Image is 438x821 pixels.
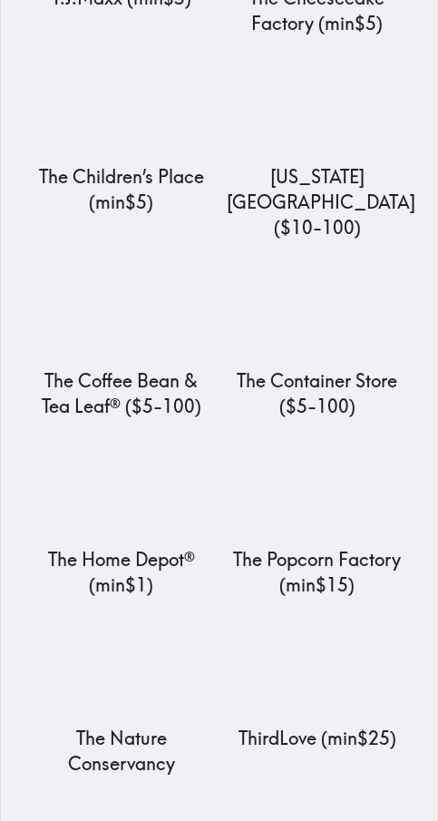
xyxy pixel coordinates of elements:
[227,612,408,751] a: ThirdLoveThirdLove (min$25)
[31,164,212,215] p: The Children’s Place ( min $5 )
[227,255,408,419] a: The Container StoreThe Container Store ($5-100)
[31,255,212,419] a: The Coffee Bean & Tea Leaf®The Coffee Bean & Tea Leaf® ($5-100)
[31,368,212,419] p: The Coffee Bean & Tea Leaf® ( $5 - 100 )
[227,726,408,751] p: ThirdLove ( min $25 )
[227,434,408,598] a: The Popcorn FactoryThe Popcorn Factory (min$15)
[227,547,408,598] p: The Popcorn Factory ( min $15 )
[31,51,212,215] a: The Children’s PlaceThe Children’s Place (min$5)
[227,368,408,419] p: The Container Store ( $5 - 100 )
[227,51,408,240] a: Texas Roadhouse[US_STATE][GEOGRAPHIC_DATA] ($10-100)
[31,612,212,777] a: The Nature ConservancyThe Nature Conservancy
[31,547,212,598] p: The Home Depot® ( min $1 )
[31,726,212,777] p: The Nature Conservancy
[31,434,212,598] a: The Home Depot®The Home Depot® (min$1)
[227,164,408,240] p: [US_STATE][GEOGRAPHIC_DATA] ( $10 - 100 )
